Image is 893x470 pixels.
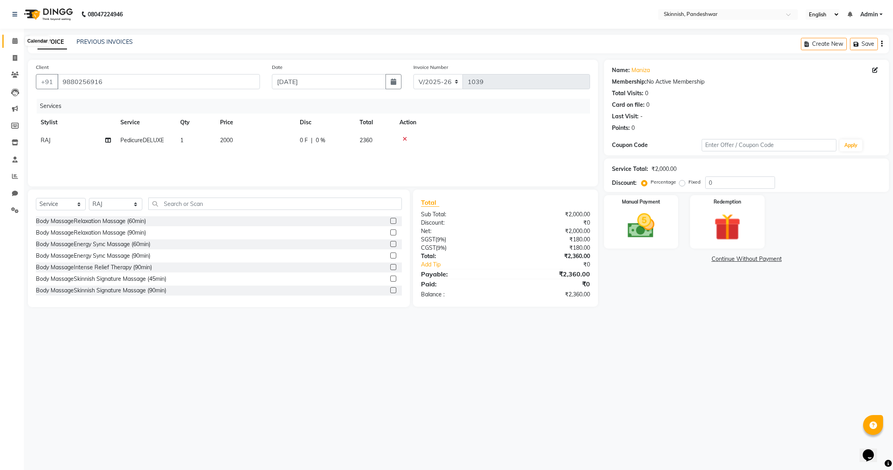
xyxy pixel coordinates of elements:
[36,252,150,260] div: Body MassageEnergy Sync Massage (90min)
[706,210,749,244] img: _gift.svg
[651,165,677,173] div: ₹2,000.00
[840,139,862,151] button: Apply
[311,136,313,145] span: |
[640,112,643,121] div: -
[295,114,355,131] th: Disc
[415,279,506,289] div: Paid:
[300,136,308,145] span: 0 F
[612,179,637,187] div: Discount:
[506,210,596,219] div: ₹2,000.00
[77,38,133,45] a: PREVIOUS INVOICES
[415,210,506,219] div: Sub Total:
[612,112,639,121] div: Last Visit:
[421,198,439,207] span: Total
[25,36,49,46] div: Calendar
[437,245,445,251] span: 9%
[850,38,878,50] button: Save
[37,99,596,114] div: Services
[506,227,596,235] div: ₹2,000.00
[220,137,233,144] span: 2000
[612,78,881,86] div: No Active Membership
[437,236,445,243] span: 9%
[506,269,596,279] div: ₹2,360.00
[606,255,887,263] a: Continue Without Payment
[421,244,436,251] span: CGST
[622,198,660,206] label: Manual Payment
[702,139,836,151] input: Enter Offer / Coupon Code
[88,3,123,25] b: 08047224946
[612,89,643,98] div: Total Visits:
[506,244,596,252] div: ₹180.00
[41,137,51,144] span: RAJ
[120,137,164,144] span: PedicureDELUXE
[612,124,630,132] div: Points:
[36,240,150,249] div: Body MassageEnergy Sync Massage (60min)
[316,136,325,145] span: 0 %
[506,235,596,244] div: ₹180.00
[688,178,700,186] label: Fixed
[415,260,521,269] a: Add Tip
[415,219,506,227] div: Discount:
[506,252,596,260] div: ₹2,360.00
[180,137,183,144] span: 1
[36,229,146,237] div: Body MassageRelaxation Massage (90min)
[506,290,596,299] div: ₹2,360.00
[415,227,506,235] div: Net:
[612,66,630,74] div: Name:
[631,66,650,74] a: Maniza
[415,290,506,299] div: Balance :
[36,275,166,283] div: Body MassageSkinnish Signature Massage (45min)
[395,114,590,131] th: Action
[645,89,648,98] div: 0
[612,101,645,109] div: Card on file:
[116,114,175,131] th: Service
[175,114,215,131] th: Qty
[20,3,75,25] img: logo
[415,269,506,279] div: Payable:
[714,198,741,206] label: Redemption
[612,165,648,173] div: Service Total:
[612,141,702,149] div: Coupon Code
[801,38,847,50] button: Create New
[415,235,506,244] div: ( )
[413,64,448,71] label: Invoice Number
[415,252,506,260] div: Total:
[860,438,885,462] iframe: chat widget
[860,10,878,19] span: Admin
[215,114,295,131] th: Price
[36,263,152,272] div: Body MassageIntense Relief Therapy (90min)
[651,178,676,186] label: Percentage
[36,114,116,131] th: Stylist
[646,101,649,109] div: 0
[415,244,506,252] div: ( )
[612,78,647,86] div: Membership:
[36,286,166,295] div: Body MassageSkinnish Signature Massage (90min)
[57,74,260,89] input: Search by Name/Mobile/Email/Code
[36,74,58,89] button: +91
[272,64,283,71] label: Date
[360,137,372,144] span: 2360
[506,279,596,289] div: ₹0
[36,217,146,225] div: Body MassageRelaxation Massage (60min)
[36,64,49,71] label: Client
[521,260,596,269] div: ₹0
[355,114,395,131] th: Total
[506,219,596,227] div: ₹0
[148,198,402,210] input: Search or Scan
[631,124,635,132] div: 0
[421,236,435,243] span: SGST
[619,210,663,241] img: _cash.svg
